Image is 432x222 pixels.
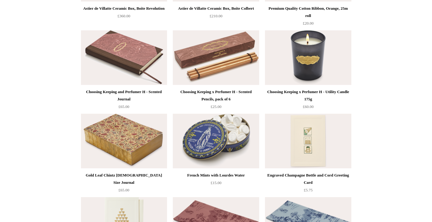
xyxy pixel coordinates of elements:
div: Choosing Keeping and Perfumer H - Scented Journal [82,88,166,103]
img: Gold Leaf Chintz Bible Size Journal [81,114,167,168]
a: Choosing Keeping and Perfumer H - Scented Journal £65.00 [81,88,167,113]
img: Engraved Champagne Bottle and Cord Greeting Card [265,114,351,168]
a: Gold Leaf Chintz [DEMOGRAPHIC_DATA] Size Journal £65.00 [81,172,167,197]
a: Choosing Keeping x Perfumer H - Utility Candle 175g Choosing Keeping x Perfumer H - Utility Candl... [265,30,351,85]
a: Astier de Villatte Ceramic Box, Boite Colbert £210.00 [173,5,259,30]
span: £25.00 [211,104,222,109]
a: Engraved Champagne Bottle and Cord Greeting Card Engraved Champagne Bottle and Cord Greeting Card [265,114,351,168]
span: £60.00 [303,104,314,109]
div: French Mints with Lourdes Water [174,172,257,179]
span: £20.00 [303,21,314,25]
span: £65.00 [119,104,129,109]
div: Gold Leaf Chintz [DEMOGRAPHIC_DATA] Size Journal [82,172,166,186]
span: £15.00 [211,180,222,185]
a: Astier de Villatte Ceramic Box, Boite Revolution £360.00 [81,5,167,30]
a: Engraved Champagne Bottle and Cord Greeting Card £5.75 [265,172,351,197]
div: Engraved Champagne Bottle and Cord Greeting Card [266,172,350,186]
div: Astier de Villatte Ceramic Box, Boite Revolution [82,5,166,12]
div: Choosing Keeping x Perfumer H - Scented Pencils, pack of 6 [174,88,257,103]
a: Choosing Keeping x Perfumer H - Scented Pencils, pack of 6 £25.00 [173,88,259,113]
img: Choosing Keeping x Perfumer H - Scented Pencils, pack of 6 [173,30,259,85]
span: £5.75 [304,188,313,192]
span: £65.00 [119,188,129,192]
div: Choosing Keeping x Perfumer H - Utility Candle 175g [266,88,350,103]
a: Choosing Keeping and Perfumer H - Scented Journal Choosing Keeping and Perfumer H - Scented Journal [81,30,167,85]
span: £360.00 [117,14,130,18]
a: Choosing Keeping x Perfumer H - Utility Candle 175g £60.00 [265,88,351,113]
a: Gold Leaf Chintz Bible Size Journal Gold Leaf Chintz Bible Size Journal [81,114,167,168]
img: Choosing Keeping x Perfumer H - Utility Candle 175g [265,30,351,85]
a: French Mints with Lourdes Water French Mints with Lourdes Water [173,114,259,168]
a: Choosing Keeping x Perfumer H - Scented Pencils, pack of 6 Choosing Keeping x Perfumer H - Scente... [173,30,259,85]
div: Astier de Villatte Ceramic Box, Boite Colbert [174,5,257,12]
img: French Mints with Lourdes Water [173,114,259,168]
img: Choosing Keeping and Perfumer H - Scented Journal [81,30,167,85]
span: £210.00 [209,14,222,18]
a: Premium Quality Cotton Ribbon, Orange, 25m roll £20.00 [265,5,351,30]
a: French Mints with Lourdes Water £15.00 [173,172,259,197]
div: Premium Quality Cotton Ribbon, Orange, 25m roll [266,5,350,19]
